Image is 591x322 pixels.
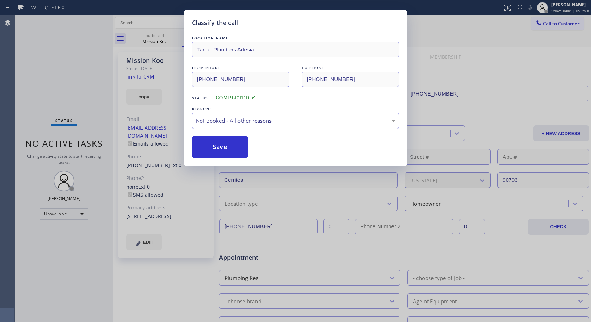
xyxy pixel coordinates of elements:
span: Status: [192,96,210,100]
div: FROM PHONE [192,64,289,72]
div: REASON: [192,105,399,113]
h5: Classify the call [192,18,238,27]
div: LOCATION NAME [192,34,399,42]
input: From phone [192,72,289,87]
span: COMPLETED [216,95,256,100]
button: Save [192,136,248,158]
div: Not Booked - All other reasons [196,117,395,125]
div: TO PHONE [302,64,399,72]
input: To phone [302,72,399,87]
